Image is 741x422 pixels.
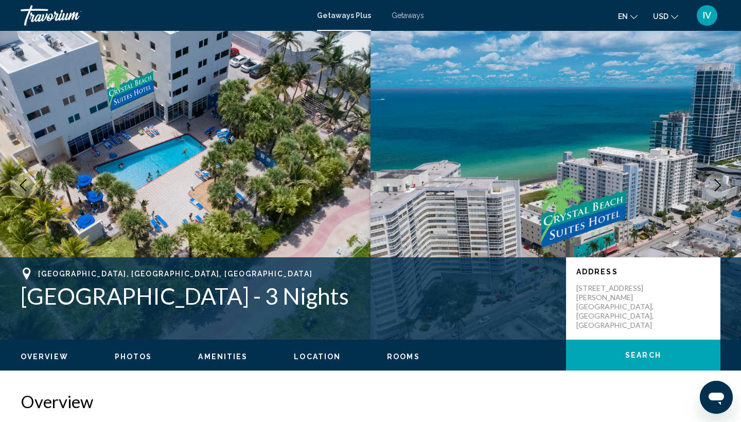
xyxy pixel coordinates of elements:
button: Location [294,352,341,361]
button: Overview [21,352,68,361]
p: [STREET_ADDRESS][PERSON_NAME] [GEOGRAPHIC_DATA], [GEOGRAPHIC_DATA], [GEOGRAPHIC_DATA] [576,284,659,330]
a: Getaways [392,11,424,20]
h2: Overview [21,391,720,412]
button: Photos [115,352,152,361]
span: Location [294,353,341,361]
button: Amenities [198,352,248,361]
button: Change language [618,9,638,24]
span: IV [703,10,711,21]
button: Change currency [653,9,678,24]
span: en [618,12,628,21]
span: Amenities [198,353,248,361]
h1: [GEOGRAPHIC_DATA] - 3 Nights [21,283,556,309]
button: Previous image [10,172,36,198]
button: Next image [705,172,731,198]
span: [GEOGRAPHIC_DATA], [GEOGRAPHIC_DATA], [GEOGRAPHIC_DATA] [38,270,312,278]
span: Overview [21,353,68,361]
a: Getaways Plus [317,11,371,20]
button: User Menu [694,5,720,26]
a: Travorium [21,5,307,26]
span: Rooms [387,353,420,361]
button: Search [566,340,720,371]
span: Search [625,351,661,360]
span: USD [653,12,668,21]
iframe: Button to launch messaging window [700,381,733,414]
span: Photos [115,353,152,361]
button: Rooms [387,352,420,361]
p: Address [576,268,710,276]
